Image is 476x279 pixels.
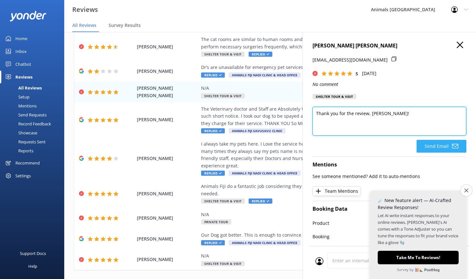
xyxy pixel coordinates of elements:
button: Send Email [417,140,466,153]
div: Settings [15,169,31,182]
div: Chatbot [15,58,31,71]
div: Dr’s are unavailable for emergency pet services [201,64,423,71]
div: Recommend [15,156,40,169]
span: Replied [249,52,272,57]
span: Survey Results [109,22,141,29]
a: Record Feedback [4,119,64,128]
div: Reports [4,146,33,155]
span: Animals Fiji Nadi Clinic & Head Office [229,240,301,245]
span: [PERSON_NAME] [137,68,198,75]
i: No comment [313,81,338,87]
p: Product [313,220,390,227]
a: Showcase [4,128,64,137]
span: [PERSON_NAME] [137,43,198,50]
div: N/A [201,85,423,92]
a: Setup [4,92,64,101]
span: Replied [201,171,225,176]
p: Booking [313,233,390,240]
span: [PERSON_NAME] [137,215,198,222]
div: I always take my pets here. I Love the service however I always get frustrated that despite visit... [201,140,423,169]
h4: Mentions [313,161,466,169]
div: N/A [201,211,423,218]
span: Shelter Tour & Visit [201,261,245,266]
div: The cat rooms are similar to human rooms and I think they are very comfortable for the cats. They... [201,36,423,50]
textarea: Thank you for the review, [PERSON_NAME]! [313,107,466,136]
span: [PERSON_NAME] [137,190,198,197]
span: All Reviews [72,22,96,29]
div: Record Feedback [4,119,51,128]
div: Support Docs [20,247,46,260]
span: [PERSON_NAME] [137,116,198,123]
div: Requests Sent [4,137,46,146]
button: Close [457,42,463,49]
h3: Reviews [72,4,98,15]
span: Shelter Tour & Visit [201,93,245,98]
div: Inbox [15,45,27,58]
span: Replied [201,240,225,245]
span: Animals Fiji Nadi Clinic & Head Office [229,171,301,176]
div: Mentions [4,101,37,110]
div: N/A [201,252,423,259]
a: Send Requests [4,110,64,119]
span: [PERSON_NAME] [137,155,198,162]
span: Replied [201,128,225,133]
span: 5 [356,71,358,77]
img: user_profile.svg [315,257,323,265]
a: Mentions [4,101,64,110]
span: Replied [249,199,272,204]
p: See someone mentioned? Add it to auto-mentions [313,173,466,180]
button: Team Mentions [313,186,361,196]
div: Showcase [4,128,37,137]
img: yonder-white-logo.png [10,11,47,21]
div: The Veterinary doctor and Staff are Absolutely Wonderful. I'm so grateful they were able to fit m... [201,106,423,127]
span: Replied [201,72,225,78]
div: Shelter Tour & Visit [313,94,356,99]
div: Help [28,260,37,273]
h4: Booking Data [313,205,466,213]
span: [PERSON_NAME] [137,235,198,242]
span: Private Tour [201,219,231,224]
a: Reports [4,146,64,155]
div: Animals Fiji do a fantastic job considering they run with mostly volunteers. More donations are n... [201,183,423,197]
div: Setup [4,92,30,101]
div: Send Requests [4,110,47,119]
p: [EMAIL_ADDRESS][DOMAIN_NAME] [313,56,388,63]
span: Animals Fiji Nadi Clinic & Head Office [229,72,301,78]
p: [DATE] [362,70,376,77]
span: [PERSON_NAME] [PERSON_NAME] [137,85,198,99]
div: All Reviews [4,83,42,92]
div: Home [15,32,27,45]
span: [PERSON_NAME] [137,256,198,263]
span: Shelter Tour & Visit [201,199,245,204]
span: Animals Fiji Savusavu Clinic [229,128,286,133]
a: Requests Sent [4,137,64,146]
h4: [PERSON_NAME] [PERSON_NAME] [313,42,466,50]
span: Shelter Tour & Visit [201,52,245,57]
div: Reviews [15,71,32,83]
a: All Reviews [4,83,64,92]
div: Our Dog got better. This is enough to convince you that this is one of the best clinic's. [201,232,423,239]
